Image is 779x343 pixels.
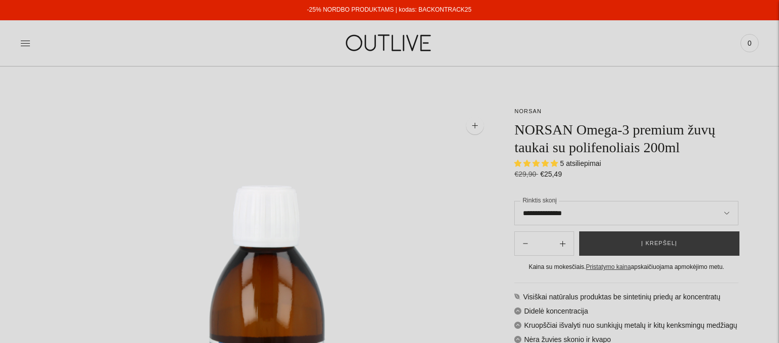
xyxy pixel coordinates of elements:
[742,36,757,50] span: 0
[514,108,542,114] a: NORSAN
[586,263,631,270] a: Pristatymo kaina
[307,6,471,13] a: -25% NORDBO PRODUKTAMS | kodas: BACKONTRACK25
[552,231,574,256] button: Subtract product quantity
[540,170,562,178] span: €25,49
[326,25,453,60] img: OUTLIVE
[514,262,738,272] div: Kaina su mokesčiais. apskaičiuojama apmokėjimo metu.
[579,231,739,256] button: Į krepšelį
[514,159,560,167] span: 5.00 stars
[537,236,552,251] input: Product quantity
[641,238,677,249] span: Į krepšelį
[515,231,536,256] button: Add product quantity
[514,121,738,156] h1: NORSAN Omega-3 premium žuvų taukai su polifenoliais 200ml
[740,32,759,54] a: 0
[514,170,538,178] s: €29,90
[560,159,601,167] span: 5 atsiliepimai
